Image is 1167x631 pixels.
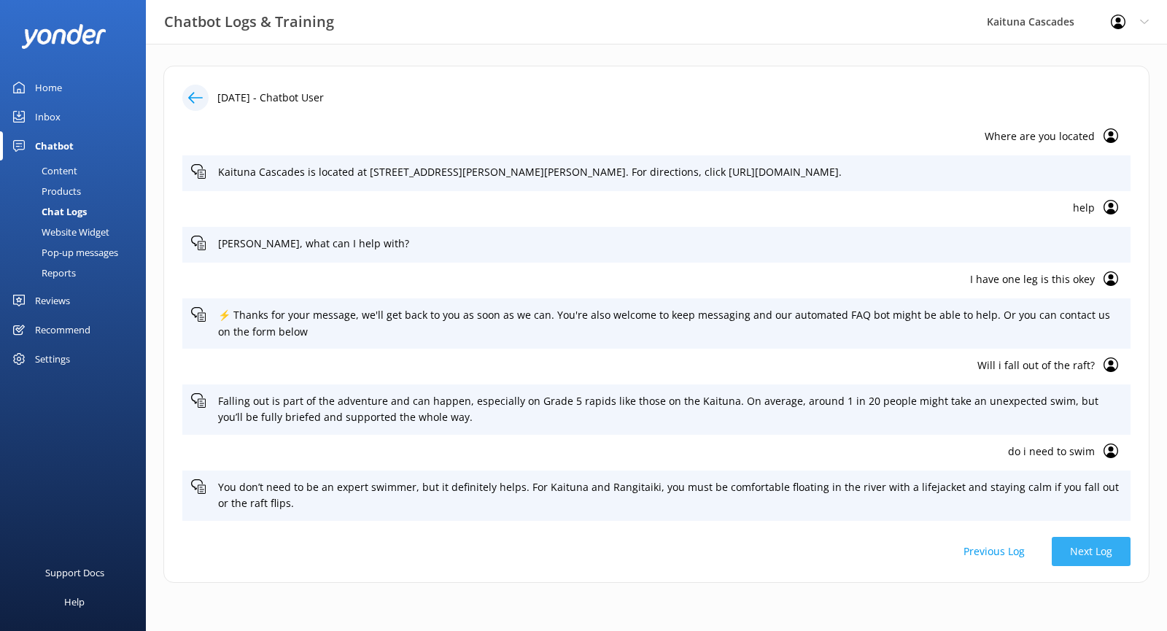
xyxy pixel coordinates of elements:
[191,128,1095,144] p: Where are you located
[9,181,81,201] div: Products
[9,222,109,242] div: Website Widget
[945,537,1043,566] button: Previous Log
[191,444,1095,460] p: do i need to swim
[191,357,1095,373] p: Will i fall out of the raft?
[9,263,146,283] a: Reports
[9,160,77,181] div: Content
[218,393,1122,426] p: Falling out is part of the adventure and can happen, especially on Grade 5 rapids like those on t...
[191,200,1095,216] p: help
[35,344,70,373] div: Settings
[217,90,324,106] p: [DATE] - Chatbot User
[1052,537,1131,566] button: Next Log
[218,236,1122,252] p: [PERSON_NAME], what can I help with?
[164,10,334,34] h3: Chatbot Logs & Training
[9,201,87,222] div: Chat Logs
[64,587,85,616] div: Help
[9,242,146,263] a: Pop-up messages
[22,24,106,48] img: yonder-white-logo.png
[35,131,74,160] div: Chatbot
[218,307,1122,340] p: ⚡ Thanks for your message, we'll get back to you as soon as we can. You're also welcome to keep m...
[9,242,118,263] div: Pop-up messages
[218,479,1122,512] p: You don’t need to be an expert swimmer, but it definitely helps. For Kaituna and Rangitaiki, you ...
[9,222,146,242] a: Website Widget
[35,73,62,102] div: Home
[35,102,61,131] div: Inbox
[9,263,76,283] div: Reports
[9,181,146,201] a: Products
[218,164,1122,180] p: Kaituna Cascades is located at [STREET_ADDRESS][PERSON_NAME][PERSON_NAME]. For directions, click ...
[45,558,104,587] div: Support Docs
[9,201,146,222] a: Chat Logs
[9,160,146,181] a: Content
[191,271,1095,287] p: I have one leg is this okey
[35,286,70,315] div: Reviews
[35,315,90,344] div: Recommend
